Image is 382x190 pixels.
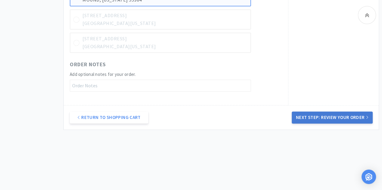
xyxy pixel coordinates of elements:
a: Return to Shopping Cart [70,111,148,123]
button: Next Step: Review Your Order [292,111,373,123]
span: Order Notes [70,60,106,69]
div: Open Intercom Messenger [361,170,376,184]
p: [GEOGRAPHIC_DATA][US_STATE] [82,20,247,27]
input: Order Notes [70,79,251,92]
p: [STREET_ADDRESS] [82,12,247,20]
p: [STREET_ADDRESS] [82,35,247,43]
p: [GEOGRAPHIC_DATA][US_STATE] [82,43,247,51]
span: Add optional notes for your order. [70,71,136,77]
